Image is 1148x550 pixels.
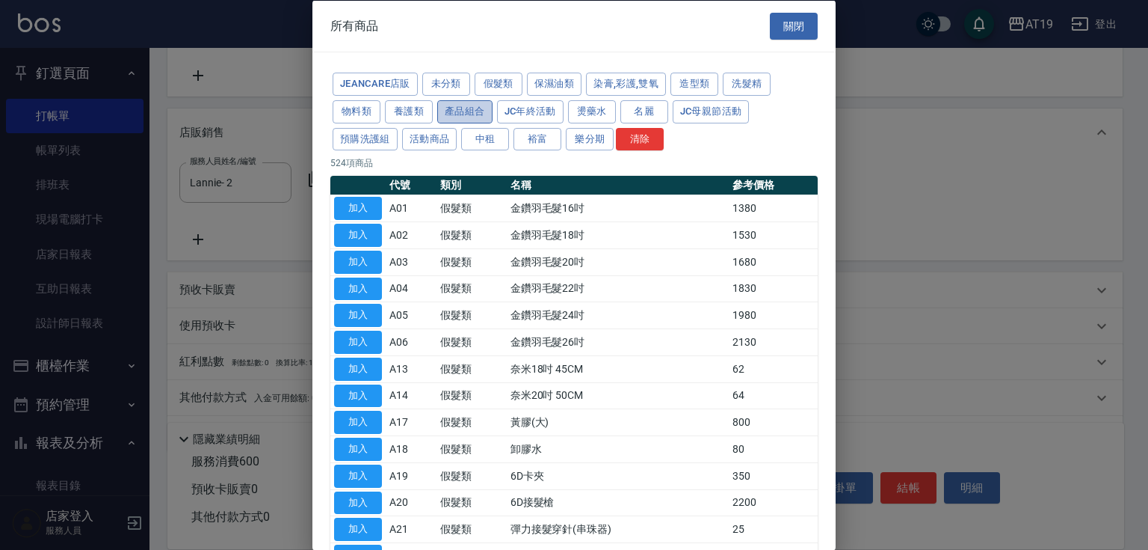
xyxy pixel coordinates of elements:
[729,221,818,248] td: 1530
[422,73,470,96] button: 未分類
[507,221,729,248] td: 金鑽羽毛髮18吋
[729,489,818,516] td: 2200
[507,195,729,221] td: 金鑽羽毛髮16吋
[729,382,818,409] td: 64
[507,248,729,275] td: 金鑽羽毛髮20吋
[436,176,506,195] th: 類別
[616,127,664,150] button: 清除
[507,355,729,382] td: 奈米18吋 45CM
[729,195,818,221] td: 1380
[436,329,506,355] td: 假髮類
[436,382,506,409] td: 假髮類
[334,464,382,487] button: 加入
[729,409,818,436] td: 800
[729,275,818,302] td: 1830
[386,195,436,221] td: A01
[334,304,382,327] button: 加入
[436,489,506,516] td: 假髮類
[507,462,729,489] td: 6D卡夾
[386,248,436,275] td: A03
[723,73,771,96] button: 洗髮精
[729,462,818,489] td: 350
[334,277,382,300] button: 加入
[333,73,418,96] button: JeanCare店販
[513,127,561,150] button: 裕富
[436,516,506,543] td: 假髮類
[437,100,493,123] button: 產品組合
[586,73,666,96] button: 染膏,彩護,雙氧
[402,127,457,150] button: 活動商品
[333,100,380,123] button: 物料類
[386,436,436,462] td: A18
[436,436,506,462] td: 假髮類
[386,409,436,436] td: A17
[386,462,436,489] td: A19
[334,357,382,380] button: 加入
[507,516,729,543] td: 彈力接髮穿針(串珠器)
[386,302,436,329] td: A05
[386,489,436,516] td: A20
[436,275,506,302] td: 假髮類
[436,221,506,248] td: 假髮類
[507,382,729,409] td: 奈米20吋 50CM
[334,197,382,220] button: 加入
[527,73,582,96] button: 保濕油類
[507,329,729,355] td: 金鑽羽毛髮26吋
[334,411,382,434] button: 加入
[334,438,382,461] button: 加入
[386,275,436,302] td: A04
[436,248,506,275] td: 假髮類
[330,156,818,170] p: 524 項商品
[497,100,564,123] button: JC年終活動
[568,100,616,123] button: 燙藥水
[475,73,522,96] button: 假髮類
[729,436,818,462] td: 80
[507,409,729,436] td: 黃膠(大)
[386,176,436,195] th: 代號
[770,12,818,40] button: 關閉
[436,462,506,489] td: 假髮類
[729,355,818,382] td: 62
[461,127,509,150] button: 中租
[729,248,818,275] td: 1680
[507,176,729,195] th: 名稱
[436,195,506,221] td: 假髮類
[436,302,506,329] td: 假髮類
[334,518,382,541] button: 加入
[386,516,436,543] td: A21
[385,100,433,123] button: 養護類
[620,100,668,123] button: 名麗
[334,491,382,514] button: 加入
[729,302,818,329] td: 1980
[566,127,614,150] button: 樂分期
[673,100,750,123] button: JC母親節活動
[330,18,378,33] span: 所有商品
[334,250,382,273] button: 加入
[386,382,436,409] td: A14
[507,436,729,462] td: 卸膠水
[670,73,718,96] button: 造型類
[507,489,729,516] td: 6D接髮槍
[729,329,818,355] td: 2130
[436,355,506,382] td: 假髮類
[386,355,436,382] td: A13
[333,127,398,150] button: 預購洗護組
[729,516,818,543] td: 25
[507,302,729,329] td: 金鑽羽毛髮24吋
[507,275,729,302] td: 金鑽羽毛髮22吋
[729,176,818,195] th: 參考價格
[334,331,382,354] button: 加入
[334,384,382,407] button: 加入
[436,409,506,436] td: 假髮類
[386,221,436,248] td: A02
[334,224,382,247] button: 加入
[386,329,436,355] td: A06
